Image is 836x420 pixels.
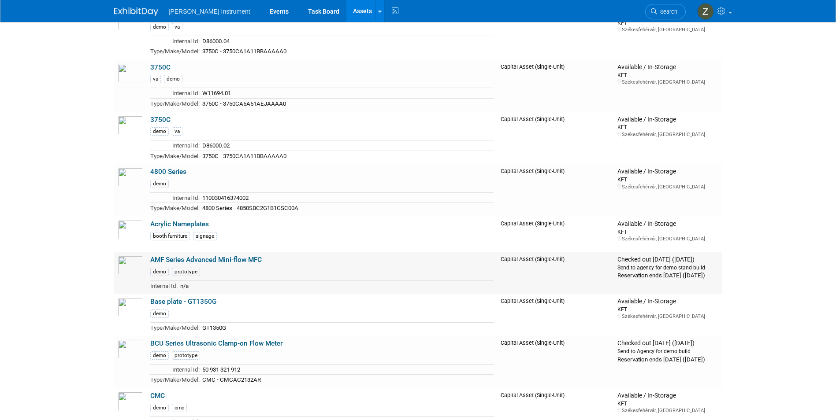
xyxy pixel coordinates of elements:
div: Székesfehérvár, [GEOGRAPHIC_DATA] [617,184,718,190]
td: Internal Id: [150,280,178,291]
td: D86000.02 [200,140,494,151]
a: Base plate - GT1350G [150,298,216,306]
td: Internal Id: [150,88,200,99]
td: D86000.04 [200,36,494,46]
img: ExhibitDay [114,7,158,16]
a: AMF Series Advanced Mini-flow MFC [150,256,262,264]
div: Available / In-Storage [617,220,718,228]
div: KFT [617,306,718,313]
td: 3750C - 3750CA1A11BBAAAAA0 [200,151,494,161]
div: Reservation ends [DATE] ([DATE]) [617,271,718,280]
div: Available / In-Storage [617,63,718,71]
td: Type/Make/Model: [150,203,200,213]
div: Checked out [DATE] ([DATE]) [617,339,718,347]
div: demo [150,351,169,360]
td: 3750C - 3750CA1A11BBAAAAA0 [200,46,494,56]
td: Capital Asset (Single-Unit) [497,217,614,252]
div: Available / In-Storage [617,116,718,124]
td: Type/Make/Model: [150,375,200,385]
div: demo [164,75,182,83]
div: Send to Agency for demo build [617,347,718,355]
div: prototype [172,351,200,360]
td: Type/Make/Model: [150,98,200,108]
div: Available / In-Storage [617,392,718,400]
div: Székesfehérvár, [GEOGRAPHIC_DATA] [617,131,718,138]
div: Székesfehérvár, [GEOGRAPHIC_DATA] [617,236,718,242]
td: 3750C - 3750CA5A51AEJAAAA0 [200,98,494,108]
div: KFT [617,19,718,26]
td: Type/Make/Model: [150,151,200,161]
td: Internal Id: [150,36,200,46]
a: BCU Series Ultrasonic Clamp-on Flow Meter [150,339,282,347]
td: W11694.01 [200,88,494,99]
div: Send to agency for demo stand build [617,264,718,271]
div: Székesfehérvár, [GEOGRAPHIC_DATA] [617,407,718,414]
div: Székesfehérvár, [GEOGRAPHIC_DATA] [617,79,718,85]
td: 110030416374002 [200,192,494,203]
td: CMC - CMCAC2132AR [200,375,494,385]
div: demo [150,23,169,31]
td: Type/Make/Model: [150,46,200,56]
div: KFT [617,123,718,131]
div: va [172,127,182,136]
td: Internal Id: [150,364,200,375]
span: Search [657,8,677,15]
td: n/a [178,280,494,291]
td: GT1350G [200,322,494,332]
div: demo [150,268,169,276]
td: Type/Make/Model: [150,322,200,332]
td: Internal Id: [150,192,200,203]
a: Acrylic Nameplates [150,220,209,228]
div: Available / In-Storage [617,298,718,306]
div: KFT [617,400,718,407]
div: demo [150,127,169,136]
div: prototype [172,268,200,276]
td: 4800 Series - 4850SBC2G1B1GSC00A [200,203,494,213]
div: va [150,75,161,83]
div: Székesfehérvár, [GEOGRAPHIC_DATA] [617,26,718,33]
img: Zsombor Vidermann [697,3,714,20]
td: Capital Asset (Single-Unit) [497,164,614,217]
td: Capital Asset (Single-Unit) [497,252,614,294]
a: Search [645,4,686,19]
a: 4800 Series [150,168,186,176]
td: 50 931 321 912 [200,364,494,375]
td: Capital Asset (Single-Unit) [497,336,614,388]
div: cmc [172,404,187,412]
div: KFT [617,176,718,183]
div: Székesfehérvár, [GEOGRAPHIC_DATA] [617,313,718,320]
div: demo [150,404,169,412]
a: 3750C [150,116,171,124]
a: 3750C [150,63,171,71]
td: Capital Asset (Single-Unit) [497,112,614,165]
div: Checked out [DATE] ([DATE]) [617,256,718,264]
div: signage [193,232,217,240]
td: Capital Asset (Single-Unit) [497,7,614,60]
div: Available / In-Storage [617,168,718,176]
div: va [172,23,182,31]
td: Capital Asset (Single-Unit) [497,294,614,336]
div: Reservation ends [DATE] ([DATE]) [617,355,718,364]
td: Internal Id: [150,140,200,151]
div: KFT [617,228,718,236]
span: [PERSON_NAME] Instrument [169,8,250,15]
div: demo [150,309,169,318]
td: Capital Asset (Single-Unit) [497,60,614,112]
a: CMC [150,392,165,400]
div: demo [150,180,169,188]
div: booth furniture [150,232,190,240]
div: KFT [617,71,718,79]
